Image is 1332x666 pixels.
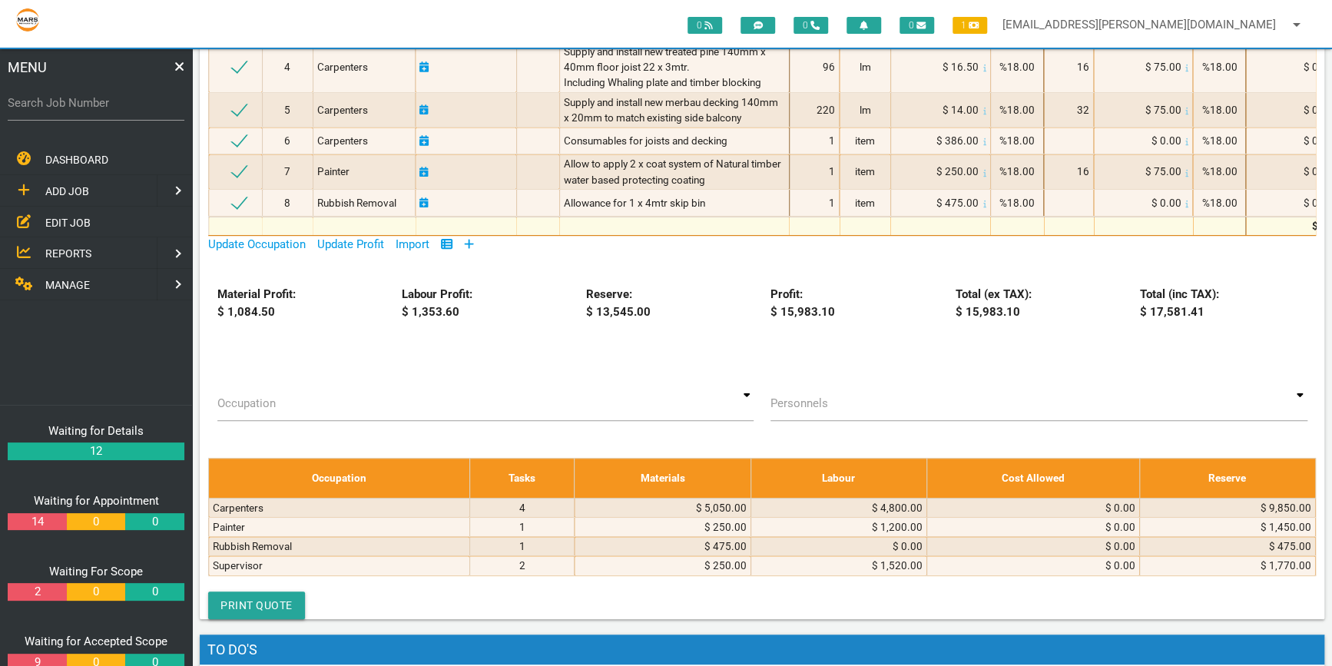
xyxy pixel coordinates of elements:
span: Carpenters [317,104,368,116]
td: $ 475.00 [1139,537,1315,556]
span: $ 75.00 [1145,104,1181,116]
a: Waiting for Appointment [34,494,159,508]
span: 1 [953,17,987,34]
span: %18.00 [999,61,1035,73]
a: Print Quote [208,591,305,619]
a: 0 [67,513,125,531]
a: Waiting for Accepted Scope [25,635,167,648]
span: %18.00 [1201,197,1237,209]
th: Tasks [469,459,575,498]
span: %18.00 [999,104,1035,116]
a: 12 [8,442,184,460]
td: $ 0.00 [750,537,926,556]
span: 16 [1077,165,1089,177]
td: $ 475.00 [575,537,750,556]
span: %18.00 [1201,61,1237,73]
span: %18.00 [999,134,1035,147]
span: 96 [823,61,835,73]
th: Materials [575,459,750,498]
a: Waiting for Details [48,424,144,438]
span: 220 [817,104,835,116]
span: Consumables for joists and decking [564,134,727,147]
a: 2 [8,583,66,601]
span: Carpenters [317,134,368,147]
th: Occupation [209,459,469,498]
a: Show/Hide Columns [441,237,452,251]
span: %18.00 [1201,104,1237,116]
a: Click here to add schedule. [419,134,429,147]
a: Waiting For Scope [49,565,143,578]
span: 4 [284,61,290,73]
td: Supervisor [209,556,469,575]
td: 2 [469,556,575,575]
a: 0 [125,513,184,531]
span: DASHBOARD [45,154,108,166]
a: Add Row [464,237,474,251]
a: 0 [67,583,125,601]
span: item [855,197,875,209]
span: 6 [284,134,290,147]
td: 4 [469,498,575,517]
span: $ 250.00 [936,165,979,177]
td: $ 250.00 [575,556,750,575]
td: Rubbish Removal [209,537,469,556]
span: $ 16.50 [943,61,979,73]
span: 1 [829,165,835,177]
td: $ 1,770.00 [1139,556,1315,575]
span: lm [859,61,870,73]
span: Supply and install new merbau decking 140mm x 20mm to match existing side balcony [564,96,780,124]
span: %18.00 [1201,134,1237,147]
span: %18.00 [1201,165,1237,177]
td: $ 1,450.00 [1139,517,1315,536]
span: lm [859,104,870,116]
td: 1 [469,537,575,556]
th: Reserve [1139,459,1315,498]
span: 1 [829,197,835,209]
span: REPORTS [45,247,91,260]
th: Labour [750,459,926,498]
td: $ 0.00 [926,498,1139,517]
span: 16 [1077,61,1089,73]
span: 7 [284,165,290,177]
td: $ 0.00 [926,537,1139,556]
div: Material Profit: $ 1,084.50 [208,286,393,320]
label: Search Job Number [8,94,184,112]
td: $ 250.00 [575,517,750,536]
span: 0 [794,17,828,34]
span: $ 475.00 [936,197,979,209]
td: Painter [209,517,469,536]
a: Click here to add schedule. [419,197,429,209]
span: Allow to apply 2 x coat system of Natural timber water based protecting coating [564,157,784,185]
span: $ 0.00 [1151,197,1181,209]
div: Total (inc TAX): $ 17,581.41 [1132,286,1316,320]
a: 0 [125,583,184,601]
td: $ 4,800.00 [750,498,926,517]
a: Update Occupation [208,237,306,251]
span: Painter [317,165,350,177]
th: Cost Allowed [926,459,1139,498]
h1: To Do's [200,635,1324,665]
img: s3file [15,8,40,32]
td: $ 5,050.00 [575,498,750,517]
span: item [855,165,875,177]
td: $ 0.00 [926,556,1139,575]
a: Import [396,237,429,251]
span: 1 [829,134,835,147]
span: $ 14.00 [943,104,979,116]
span: 5 [284,104,290,116]
span: MANAGE [45,279,90,291]
span: %18.00 [999,197,1035,209]
div: Reserve: $ 13,545.00 [578,286,762,320]
span: Allowance for 1 x 4mtr skip bin [564,197,705,209]
td: Carpenters [209,498,469,517]
span: Supply and install new treated pine 140mm x 40mm floor joist 22 x 3mtr. Including Whaling plate a... [564,45,768,89]
span: $ 75.00 [1145,61,1181,73]
span: 8 [284,197,290,209]
td: $ 0.00 [926,517,1139,536]
td: $ 1,520.00 [750,556,926,575]
span: 0 [900,17,934,34]
span: Rubbish Removal [317,197,396,209]
a: Click here to add schedule. [419,61,429,73]
td: $ 1,200.00 [750,517,926,536]
td: 1 [469,517,575,536]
